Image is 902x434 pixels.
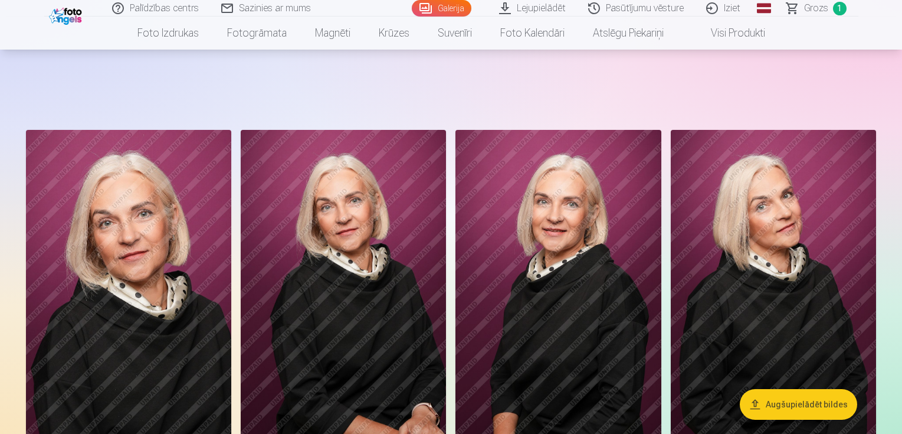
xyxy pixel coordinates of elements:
[833,2,847,15] span: 1
[804,1,828,15] span: Grozs
[486,17,579,50] a: Foto kalendāri
[301,17,365,50] a: Magnēti
[678,17,779,50] a: Visi produkti
[740,389,857,420] button: Augšupielādēt bildes
[365,17,424,50] a: Krūzes
[579,17,678,50] a: Atslēgu piekariņi
[424,17,486,50] a: Suvenīri
[49,5,85,25] img: /fa1
[123,17,213,50] a: Foto izdrukas
[213,17,301,50] a: Fotogrāmata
